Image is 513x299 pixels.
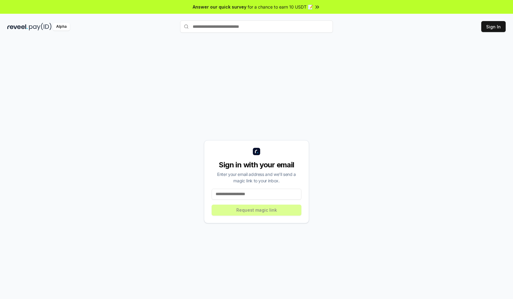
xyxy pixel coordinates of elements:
[248,4,313,10] span: for a chance to earn 10 USDT 📝
[212,160,301,170] div: Sign in with your email
[212,171,301,184] div: Enter your email address and we’ll send a magic link to your inbox.
[481,21,506,32] button: Sign In
[53,23,70,31] div: Alpha
[29,23,52,31] img: pay_id
[253,148,260,155] img: logo_small
[193,4,246,10] span: Answer our quick survey
[7,23,28,31] img: reveel_dark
